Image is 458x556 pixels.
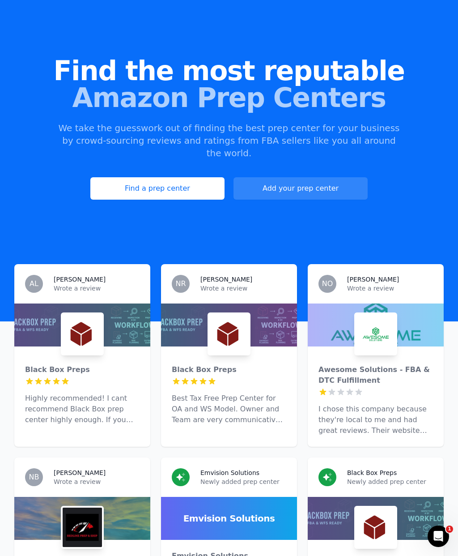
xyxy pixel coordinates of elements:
[322,280,333,287] span: NO
[175,280,186,287] span: NR
[347,275,399,284] h3: [PERSON_NAME]
[347,468,397,477] h3: Black Box Preps
[54,284,140,293] p: Wrote a review
[25,393,140,425] p: Highly recommended! I cant recommend Black Box prep center highly enough. If you are serious abou...
[200,468,259,477] h3: Emvision Solutions
[200,477,286,486] p: Newly added prep center
[209,314,249,354] img: Black Box Preps
[318,404,433,436] p: I chose this company because they're local to me and had great reviews. Their website also advert...
[25,364,140,375] div: Black Box Preps
[57,122,401,159] p: We take the guesswork out of finding the best prep center for your business by crowd-sourcing rev...
[90,177,225,200] a: Find a prep center
[29,474,39,481] span: NB
[54,477,140,486] p: Wrote a review
[54,468,106,477] h3: [PERSON_NAME]
[446,526,453,533] span: 1
[54,275,106,284] h3: [PERSON_NAME]
[347,477,433,486] p: Newly added prep center
[14,84,444,111] span: Amazon Prep Centers
[172,364,286,375] div: Black Box Preps
[30,280,38,287] span: AL
[233,177,368,200] a: Add your prep center
[318,364,433,386] div: Awesome Solutions - FBA & DTC Fulfillment
[161,264,297,447] a: NR[PERSON_NAME]Wrote a reviewBlack Box PrepsBlack Box PrepsBest Tax Free Prep Center for OA and W...
[183,512,275,525] span: Emvision Solutions
[356,314,395,354] img: Awesome Solutions - FBA & DTC Fulfillment
[200,284,286,293] p: Wrote a review
[14,264,150,447] a: AL[PERSON_NAME]Wrote a reviewBlack Box PrepsBlack Box PrepsHighly recommended! I cant recommend B...
[14,57,444,84] span: Find the most reputable
[172,393,286,425] p: Best Tax Free Prep Center for OA and WS Model. Owner and Team are very communicative, ensuring al...
[308,264,444,447] a: NO[PERSON_NAME]Wrote a reviewAwesome Solutions - FBA & DTC FulfillmentAwesome Solutions - FBA & D...
[428,526,449,547] iframe: Intercom live chat
[200,275,252,284] h3: [PERSON_NAME]
[63,508,102,547] img: Redline Prep & Ship
[356,508,395,547] img: Black Box Preps
[347,284,433,293] p: Wrote a review
[63,314,102,354] img: Black Box Preps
